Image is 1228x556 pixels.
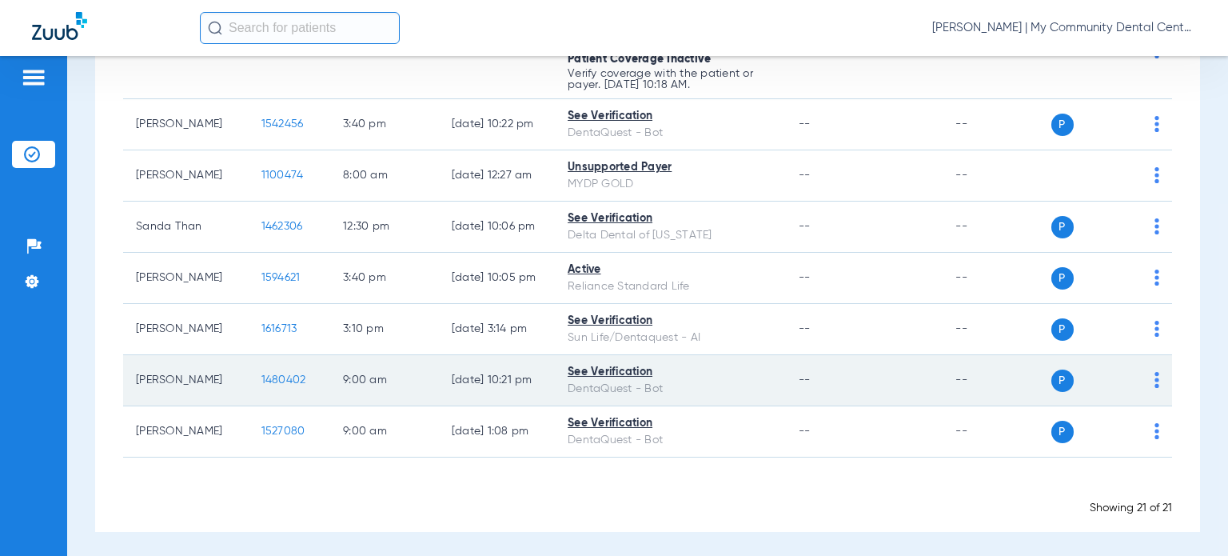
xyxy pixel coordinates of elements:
td: [DATE] 1:08 PM [439,406,555,458]
span: 1462306 [261,221,303,232]
td: -- [943,99,1051,150]
span: Showing 21 of 21 [1090,502,1172,514]
span: 1527080 [261,426,305,437]
td: -- [943,304,1051,355]
img: group-dot-blue.svg [1154,218,1159,234]
span: P [1051,318,1074,341]
img: group-dot-blue.svg [1154,423,1159,439]
div: Unsupported Payer [568,159,773,176]
td: 3:40 PM [330,99,439,150]
img: group-dot-blue.svg [1154,167,1159,183]
td: [DATE] 10:21 PM [439,355,555,406]
img: group-dot-blue.svg [1154,372,1159,388]
input: Search for patients [200,12,400,44]
div: See Verification [568,364,773,381]
span: 1100474 [261,170,304,181]
td: -- [943,202,1051,253]
td: 3:10 PM [330,304,439,355]
td: 8:00 AM [330,150,439,202]
span: 1594621 [261,272,301,283]
img: group-dot-blue.svg [1154,321,1159,337]
div: Active [568,262,773,278]
td: -- [943,355,1051,406]
span: 1542456 [261,118,304,130]
span: -- [799,272,811,283]
div: See Verification [568,210,773,227]
span: [PERSON_NAME] | My Community Dental Centers [932,20,1196,36]
span: -- [799,170,811,181]
td: [DATE] 10:05 PM [439,253,555,304]
img: group-dot-blue.svg [1154,116,1159,132]
span: -- [799,221,811,232]
td: [PERSON_NAME] [123,150,249,202]
td: 3:40 PM [330,253,439,304]
td: [DATE] 10:06 PM [439,202,555,253]
td: 9:00 AM [330,406,439,458]
span: P [1051,114,1074,136]
div: See Verification [568,313,773,330]
p: Verify coverage with the patient or payer. [DATE] 10:18 AM. [568,68,773,90]
span: -- [799,118,811,130]
div: See Verification [568,415,773,432]
img: hamburger-icon [21,68,46,87]
td: [PERSON_NAME] [123,99,249,150]
td: -- [943,253,1051,304]
div: Sun Life/Dentaquest - AI [568,330,773,346]
td: [PERSON_NAME] [123,406,249,458]
img: group-dot-blue.svg [1154,270,1159,286]
td: -- [943,406,1051,458]
td: [DATE] 3:14 PM [439,304,555,355]
div: Reliance Standard Life [568,278,773,295]
img: Search Icon [208,21,222,35]
div: Delta Dental of [US_STATE] [568,227,773,244]
td: Sanda Than [123,202,249,253]
td: [DATE] 12:27 AM [439,150,555,202]
span: -- [799,323,811,334]
span: -- [799,374,811,386]
span: P [1051,370,1074,392]
span: Patient Coverage Inactive [568,54,711,65]
td: -- [943,150,1051,202]
div: See Verification [568,108,773,125]
span: P [1051,421,1074,443]
td: [DATE] 10:22 PM [439,99,555,150]
td: [PERSON_NAME] [123,355,249,406]
div: DentaQuest - Bot [568,432,773,449]
span: P [1051,267,1074,290]
td: [PERSON_NAME] [123,304,249,355]
iframe: Chat Widget [1148,479,1228,556]
span: 1616713 [261,323,297,334]
img: Zuub Logo [32,12,87,40]
span: P [1051,216,1074,238]
div: DentaQuest - Bot [568,381,773,398]
td: 9:00 AM [330,355,439,406]
div: MYDP GOLD [568,176,773,193]
td: [PERSON_NAME] [123,253,249,304]
td: 12:30 PM [330,202,439,253]
div: DentaQuest - Bot [568,125,773,142]
span: 1480402 [261,374,306,386]
span: -- [799,426,811,437]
